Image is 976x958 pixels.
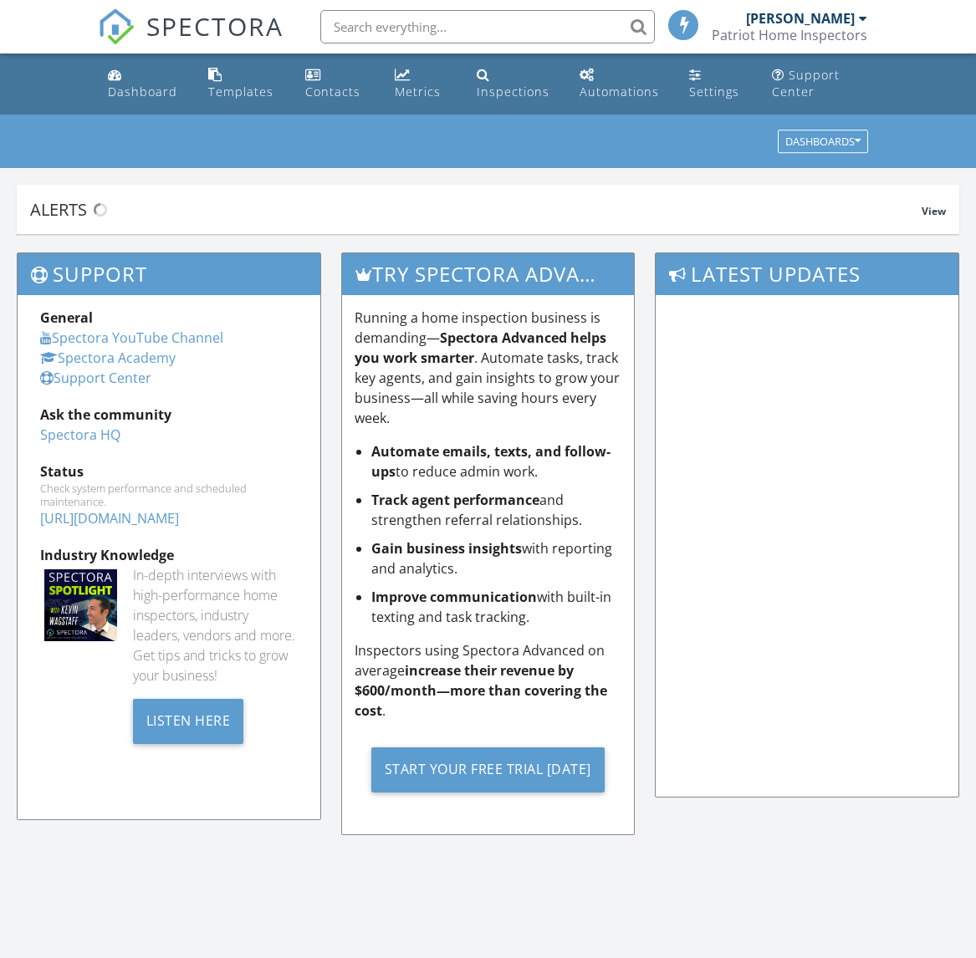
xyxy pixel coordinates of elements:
[18,253,320,294] h3: Support
[355,661,607,720] strong: increase their revenue by $600/month—more than covering the cost
[101,60,188,108] a: Dashboard
[371,490,622,530] li: and strengthen referral relationships.
[44,569,117,642] img: Spectoraspolightmain
[342,253,635,294] h3: Try spectora advanced [DATE]
[371,491,539,509] strong: Track agent performance
[772,67,840,99] div: Support Center
[573,60,669,108] a: Automations (Basic)
[40,369,151,387] a: Support Center
[355,640,622,721] p: Inspectors using Spectora Advanced on average .
[30,198,922,221] div: Alerts
[371,588,537,606] strong: Improve communication
[40,461,298,482] div: Status
[40,545,298,565] div: Industry Knowledge
[98,23,284,58] a: SPECTORA
[689,84,739,99] div: Settings
[712,27,867,43] div: Patriot Home Inspectors
[388,60,457,108] a: Metrics
[371,587,622,627] li: with built-in texting and task tracking.
[355,734,622,805] a: Start Your Free Trial [DATE]
[133,710,244,728] a: Listen Here
[40,482,298,508] div: Check system performance and scheduled maintenance.
[146,8,284,43] span: SPECTORA
[371,747,605,792] div: Start Your Free Trial [DATE]
[98,8,135,45] img: The Best Home Inspection Software - Spectora
[108,84,177,99] div: Dashboard
[202,60,285,108] a: Templates
[371,538,622,578] li: with reporting and analytics.
[208,84,273,99] div: Templates
[477,84,549,99] div: Inspections
[355,329,606,367] strong: Spectora Advanced helps you work smarter
[299,60,375,108] a: Contacts
[40,509,179,527] a: [URL][DOMAIN_NAME]
[580,84,659,99] div: Automations
[785,136,861,148] div: Dashboards
[371,442,611,481] strong: Automate emails, texts, and follow-ups
[371,539,522,558] strong: Gain business insights
[355,308,622,428] p: Running a home inspection business is demanding— . Automate tasks, track key agents, and gain ins...
[470,60,560,108] a: Inspections
[778,130,868,154] button: Dashboards
[133,699,244,744] div: Listen Here
[40,425,120,444] a: Spectora HQ
[746,10,855,27] div: [PERSON_NAME]
[922,204,946,218] span: View
[656,253,958,294] h3: Latest Updates
[40,308,93,327] strong: General
[682,60,752,108] a: Settings
[133,565,298,685] div: In-depth interviews with high-performance home inspectors, industry leaders, vendors and more. Ge...
[40,405,298,425] div: Ask the community
[305,84,360,99] div: Contacts
[320,10,655,43] input: Search everything...
[765,60,876,108] a: Support Center
[40,349,176,367] a: Spectora Academy
[395,84,441,99] div: Metrics
[371,441,622,482] li: to reduce admin work.
[40,329,223,347] a: Spectora YouTube Channel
